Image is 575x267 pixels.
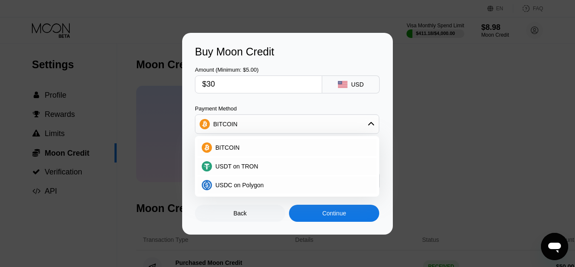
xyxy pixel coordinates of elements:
div: BITCOIN [197,139,377,156]
span: BITCOIN [215,144,240,151]
div: Continue [322,210,346,217]
div: Payment Method [195,105,379,112]
div: Continue [289,205,379,222]
span: USDT on TRON [215,163,258,170]
div: USDT on TRON [197,158,377,175]
div: USDC on Polygon [197,177,377,194]
span: USDC on Polygon [215,182,264,189]
div: BITCOIN [213,121,237,128]
div: Buy Moon Credit [195,46,380,58]
input: $0.00 [202,76,315,93]
div: USD [351,81,364,88]
iframe: Button to launch messaging window [541,233,568,260]
div: BITCOIN [195,116,379,133]
div: Amount (Minimum: $5.00) [195,67,322,73]
div: Back [234,210,247,217]
div: Back [195,205,285,222]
